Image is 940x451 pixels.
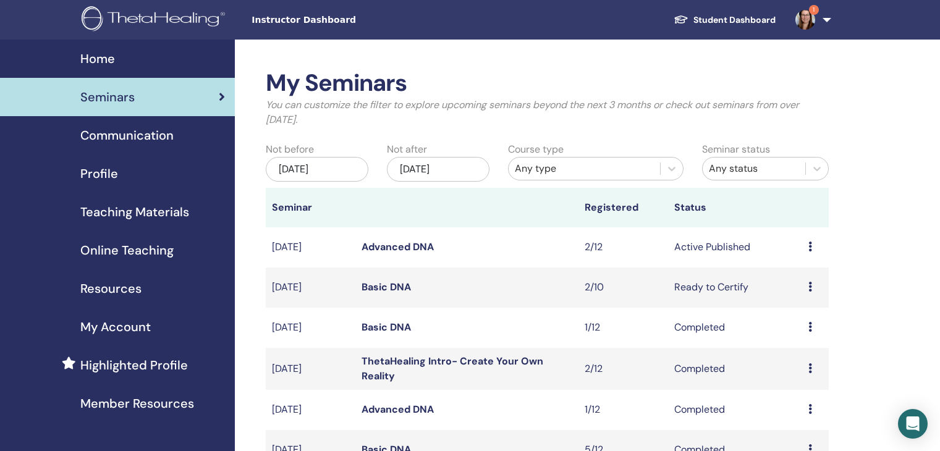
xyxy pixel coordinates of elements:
th: Seminar [266,188,355,227]
th: Registered [578,188,668,227]
span: 1 [809,5,819,15]
td: 2/12 [578,348,668,390]
td: 2/12 [578,227,668,268]
td: Completed [668,390,802,430]
span: Home [80,49,115,68]
a: Student Dashboard [664,9,785,32]
div: [DATE] [266,157,368,182]
div: [DATE] [387,157,489,182]
td: Ready to Certify [668,268,802,308]
td: Completed [668,308,802,348]
span: Resources [80,279,142,298]
td: [DATE] [266,227,355,268]
span: Highlighted Profile [80,356,188,374]
a: Basic DNA [362,280,411,293]
img: logo.png [82,6,229,34]
label: Not before [266,142,314,157]
span: Teaching Materials [80,203,189,221]
span: Member Resources [80,394,194,413]
img: graduation-cap-white.svg [674,14,688,25]
label: Seminar status [702,142,770,157]
img: default.jpg [795,10,815,30]
p: You can customize the filter to explore upcoming seminars beyond the next 3 months or check out s... [266,98,829,127]
td: [DATE] [266,348,355,390]
td: [DATE] [266,390,355,430]
label: Course type [508,142,564,157]
a: Basic DNA [362,321,411,334]
span: My Account [80,318,151,336]
div: Any type [515,161,654,176]
td: [DATE] [266,308,355,348]
td: Active Published [668,227,802,268]
div: Any status [709,161,799,176]
a: ThetaHealing Intro- Create Your Own Reality [362,355,543,382]
a: Advanced DNA [362,403,434,416]
td: [DATE] [266,268,355,308]
td: 1/12 [578,390,668,430]
td: 1/12 [578,308,668,348]
span: Communication [80,126,174,145]
a: Advanced DNA [362,240,434,253]
span: Seminars [80,88,135,106]
span: Instructor Dashboard [252,14,437,27]
td: 2/10 [578,268,668,308]
th: Status [668,188,802,227]
label: Not after [387,142,427,157]
h2: My Seminars [266,69,829,98]
span: Online Teaching [80,241,174,259]
td: Completed [668,348,802,390]
div: Open Intercom Messenger [898,409,928,439]
span: Profile [80,164,118,183]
